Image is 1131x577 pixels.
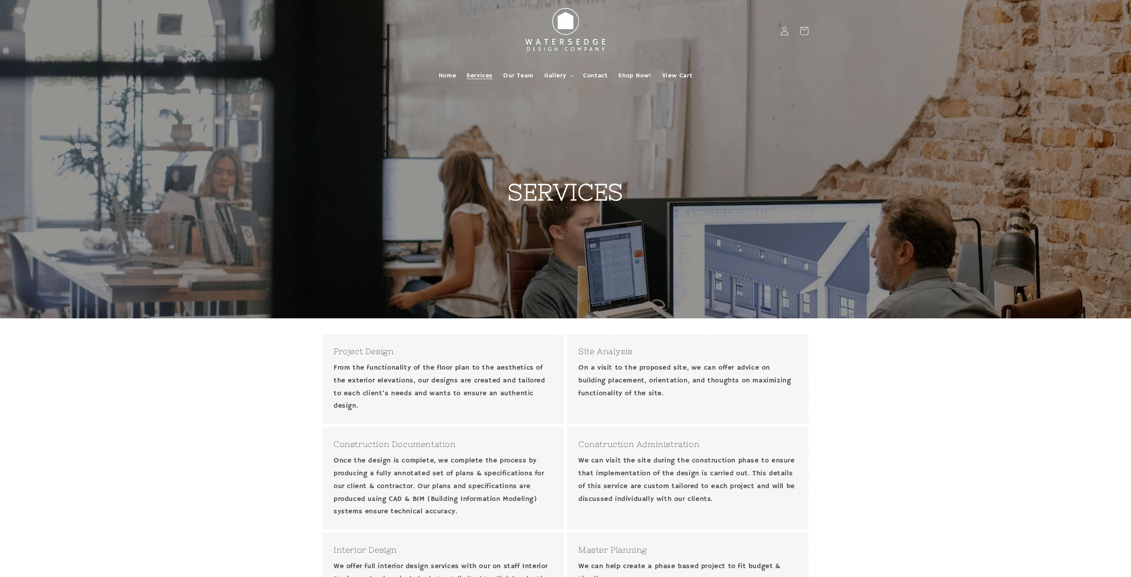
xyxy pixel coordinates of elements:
a: Home [433,66,461,85]
span: View Cart [662,72,692,80]
h3: Construction Documentation [334,438,553,450]
span: Services [467,72,493,80]
span: Shop Now! [618,72,651,80]
p: We can visit the site during the construction phase to ensure that implementation of the design i... [578,455,797,505]
a: Shop Now! [613,66,657,85]
h3: Site Analysis [578,345,797,357]
span: Home [439,72,456,80]
p: From the functionality of the floor plan to the aesthetics of the exterior elevations, our design... [334,362,553,413]
a: View Cart [657,66,698,85]
h3: Master Planning [578,544,797,556]
span: Gallery [544,72,566,80]
h3: Project Design [334,345,553,357]
a: Our Team [498,66,539,85]
span: Contact [583,72,607,80]
h3: Interior Design [334,544,553,556]
strong: SERVICES [508,179,623,205]
p: Once the design is complete, we complete the process by producing a fully annotated set of plans ... [334,455,553,518]
p: On a visit to the proposed site, we can offer advice on building placement, orientation, and thou... [578,362,797,400]
span: Our Team [503,72,534,80]
a: Contact [578,66,613,85]
a: Services [461,66,498,85]
summary: Gallery [539,66,578,85]
img: Watersedge Design Co [517,4,614,58]
h3: Construction Administration [578,438,797,450]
